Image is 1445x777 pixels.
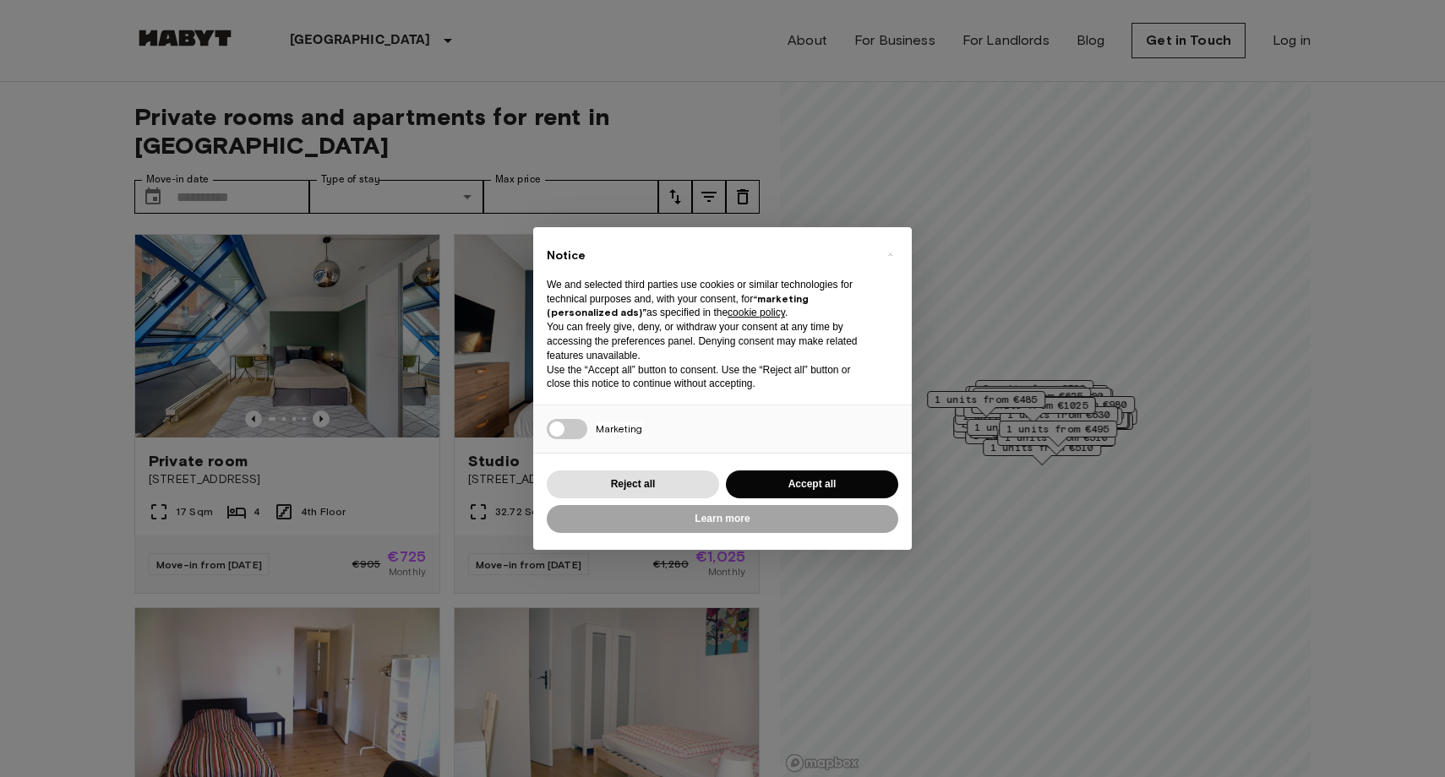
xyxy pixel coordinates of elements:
button: Accept all [726,470,898,498]
button: Close this notice [876,241,903,268]
h2: Notice [547,247,871,264]
p: You can freely give, deny, or withdraw your consent at any time by accessing the preferences pane... [547,320,871,362]
button: Reject all [547,470,719,498]
a: cookie policy [728,307,785,318]
strong: “marketing (personalized ads)” [547,292,809,319]
button: Learn more [547,505,898,533]
p: Use the “Accept all” button to consent. Use the “Reject all” button or close this notice to conti... [547,363,871,392]
span: Marketing [596,422,642,435]
p: We and selected third parties use cookies or similar technologies for technical purposes and, wit... [547,278,871,320]
span: × [887,244,893,264]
